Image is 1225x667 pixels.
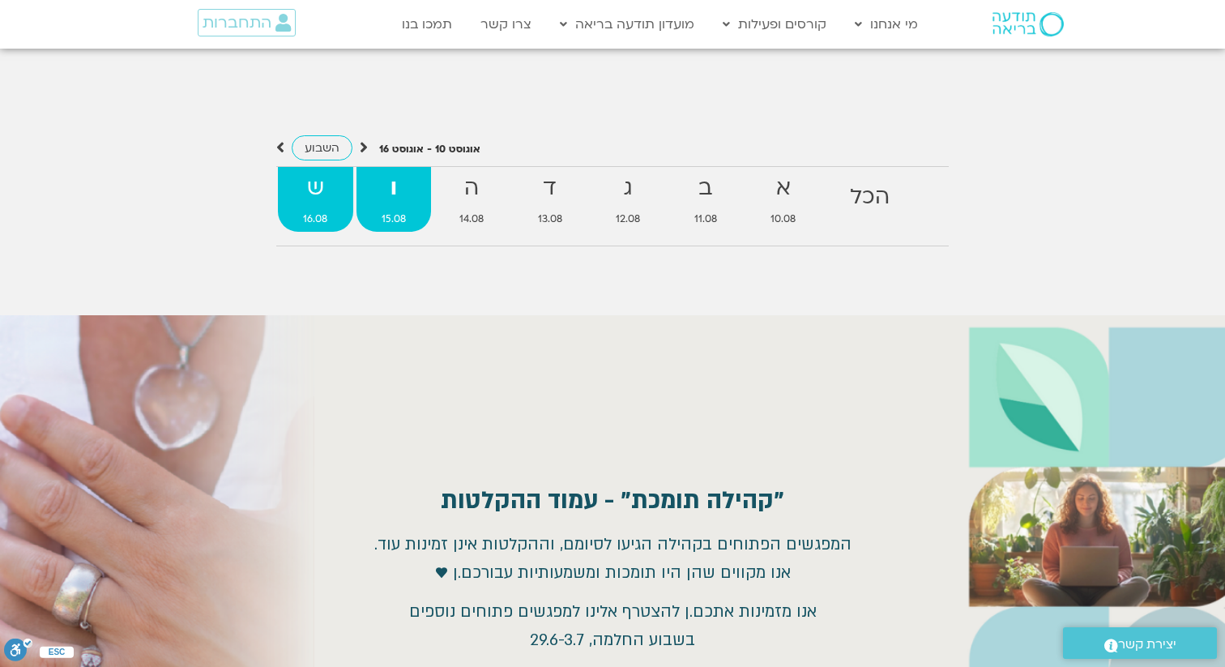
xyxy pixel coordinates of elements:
span: 15.08 [356,211,432,228]
img: תודעה בריאה [992,12,1064,36]
span: 11.08 [669,211,743,228]
a: מועדון תודעה בריאה [552,9,702,40]
span: 12.08 [591,211,666,228]
strong: א [745,170,822,207]
a: הכל [825,167,916,232]
strong: ה [434,170,510,207]
p: אוגוסט 10 - אוגוסט 16 [379,141,480,158]
a: התחברות [198,9,296,36]
strong: ו [356,170,432,207]
a: קורסים ופעילות [715,9,834,40]
a: יצירת קשר [1063,627,1217,659]
a: צרו קשר [472,9,540,40]
a: ד13.08 [513,167,588,232]
p: המפגשים הפתוחים בקהילה הגיעו לסיומם, וההקלטות אינן זמינות עוד. אנו מקווים שהן היו תומכות ומשמעותי... [374,531,852,587]
a: תמכו בנו [394,9,460,40]
a: ו15.08 [356,167,432,232]
strong: ג [591,170,666,207]
span: 13.08 [513,211,588,228]
span: 16.08 [278,211,353,228]
strong: ב [669,170,743,207]
a: מי אנחנו [847,9,926,40]
span: 10.08 [745,211,822,228]
strong: הכל [825,179,916,216]
a: ה14.08 [434,167,510,232]
span: השבוע [305,140,339,156]
a: ב11.08 [669,167,743,232]
a: השבוע [292,135,352,160]
a: ג12.08 [591,167,666,232]
span: התחברות [203,14,271,32]
a: א10.08 [745,167,822,232]
p: אנו מזמינות אתכם.ן להצטרף אלינו למפגשים פתוחים נוספים בשבוע החלמה, 29.6-3.7 [374,598,852,654]
span: יצירת קשר [1118,634,1176,656]
h2: "קהילה תומכת" - עמוד ההקלטות [441,487,784,515]
a: ש16.08 [278,167,353,232]
strong: ד [513,170,588,207]
strong: ש [278,170,353,207]
span: 14.08 [434,211,510,228]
